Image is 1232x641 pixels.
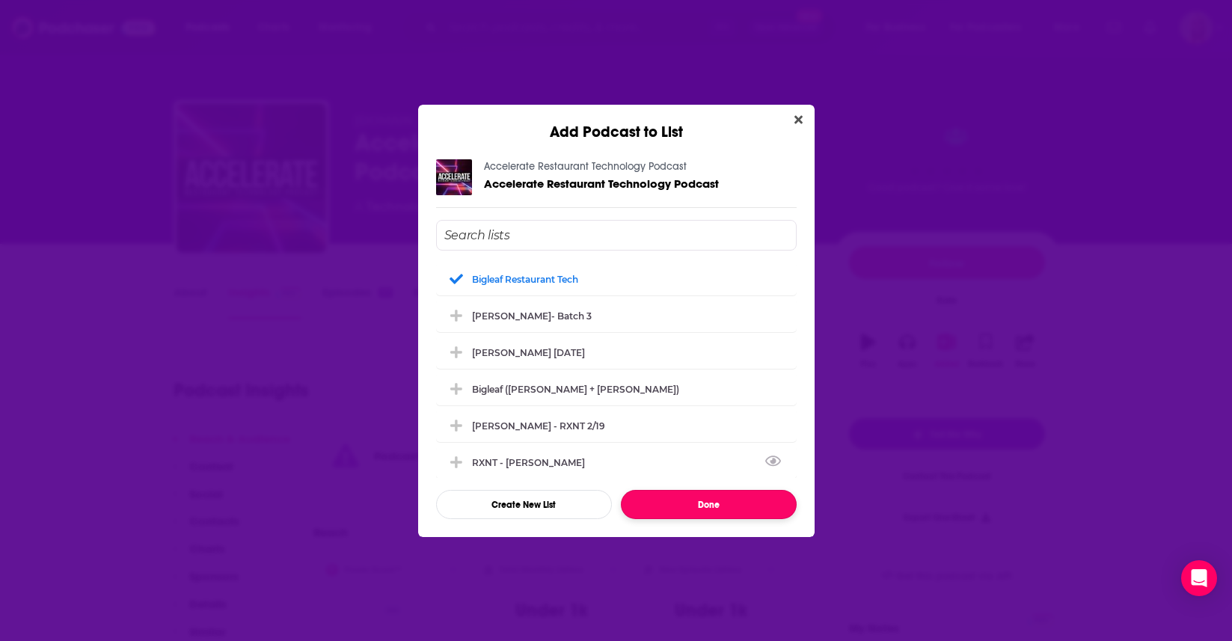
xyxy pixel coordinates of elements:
div: RXNT - Jessica Wagner [436,446,797,479]
div: Chad March 2025 [436,336,797,369]
div: Greg Davis- batch 3 [436,299,797,332]
button: Close [788,111,809,129]
div: Bigleaf (Lori + Greg) [436,372,797,405]
button: Done [621,490,797,519]
div: [PERSON_NAME] - RXNT 2/19 [472,420,605,432]
input: Search lists [436,220,797,251]
div: Add Podcast To List [436,220,797,519]
div: RXNT - [PERSON_NAME] [472,457,594,468]
div: Open Intercom Messenger [1181,560,1217,596]
div: Bigleaf Restaurant Tech [472,274,578,285]
span: Accelerate Restaurant Technology Podcast [484,177,719,191]
a: Accelerate Restaurant Technology Podcast [484,160,687,173]
div: Bigleaf Restaurant Tech [436,263,797,295]
div: [PERSON_NAME]- batch 3 [472,310,592,322]
img: Accelerate Restaurant Technology Podcast [436,159,472,195]
button: View Link [585,465,594,467]
div: Jessica Wagner - RXNT 2/19 [436,409,797,442]
button: Create New List [436,490,612,519]
div: Add Podcast to List [418,105,815,141]
div: Bigleaf ([PERSON_NAME] + [PERSON_NAME]) [472,384,679,395]
a: Accelerate Restaurant Technology Podcast [484,177,719,190]
div: [PERSON_NAME] [DATE] [472,347,585,358]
